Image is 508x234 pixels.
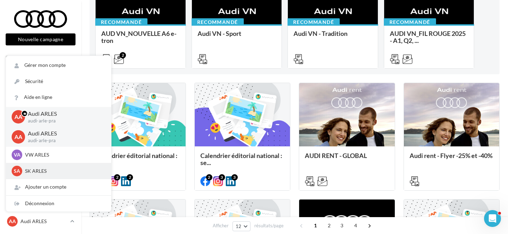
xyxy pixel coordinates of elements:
span: Audi rent - Flyer -25% et -40% [410,152,492,159]
span: Audi VN - Sport [198,30,241,37]
span: Afficher [213,222,229,229]
p: Audi ARLES [28,129,100,138]
a: Sécurité [6,74,111,89]
span: Calendrier éditorial national : se... [200,152,282,166]
div: 2 [127,174,133,181]
div: Ajouter un compte [6,179,111,195]
span: AA [9,218,16,225]
span: AUDI RENT - GLOBAL [305,152,367,159]
span: SA [14,167,20,175]
span: 4 [350,220,361,231]
span: résultats/page [254,222,284,229]
div: 2 [120,52,126,58]
span: AUDI VN_FIL ROUGE 2025 - A1, Q2, ... [390,30,466,44]
a: Campagnes [4,109,77,124]
button: 12 [232,221,250,231]
p: audi-arle-pra [28,138,100,144]
p: SK ARLES [25,167,103,175]
a: Boîte de réception [4,73,77,88]
div: 2 [206,174,212,181]
span: AA [14,113,22,121]
button: Nouvelle campagne [6,33,75,45]
span: VA [14,151,20,158]
div: Déconnexion [6,196,111,211]
a: Médiathèque [4,126,77,141]
a: AA Audi ARLES [6,215,75,228]
div: 3 [231,174,238,181]
div: 3 [219,174,225,181]
p: Audi ARLES [20,218,67,225]
p: VW ARLES [25,151,103,158]
span: AUD VN_NOUVELLE A6 e-tron [101,30,176,44]
div: Recommandé [384,18,436,26]
div: Recommandé [192,18,244,26]
div: 2 [114,174,120,181]
span: 1 [310,220,321,231]
iframe: Intercom live chat [484,210,501,227]
p: audi-arle-pra [28,118,100,124]
span: Calendrier éditorial national : se... [96,152,177,166]
a: Gérer mon compte [6,57,111,73]
a: Aide en ligne [6,89,111,105]
span: 12 [236,223,242,229]
span: Audi VN - Tradition [294,30,347,37]
a: AFFICHAGE PRESSE MD [4,144,77,164]
div: Recommandé [95,18,147,26]
a: Visibilité en ligne [4,91,77,106]
span: AA [14,133,22,141]
span: 2 [323,220,335,231]
span: 3 [336,220,347,231]
p: Audi ARLES [28,110,100,118]
div: Recommandé [288,18,340,26]
a: Opérations [4,56,77,70]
